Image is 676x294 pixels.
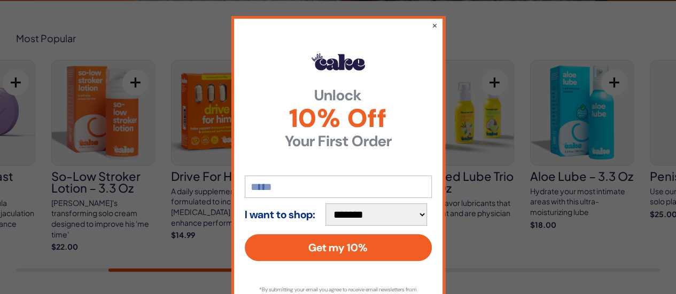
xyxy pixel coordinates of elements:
[245,209,315,220] strong: I want to shop:
[245,234,432,261] button: Get my 10%
[245,106,432,131] span: 10% Off
[432,20,438,30] button: ×
[245,88,432,103] strong: Unlock
[245,134,432,149] strong: Your First Order
[312,53,365,70] img: Hello Cake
